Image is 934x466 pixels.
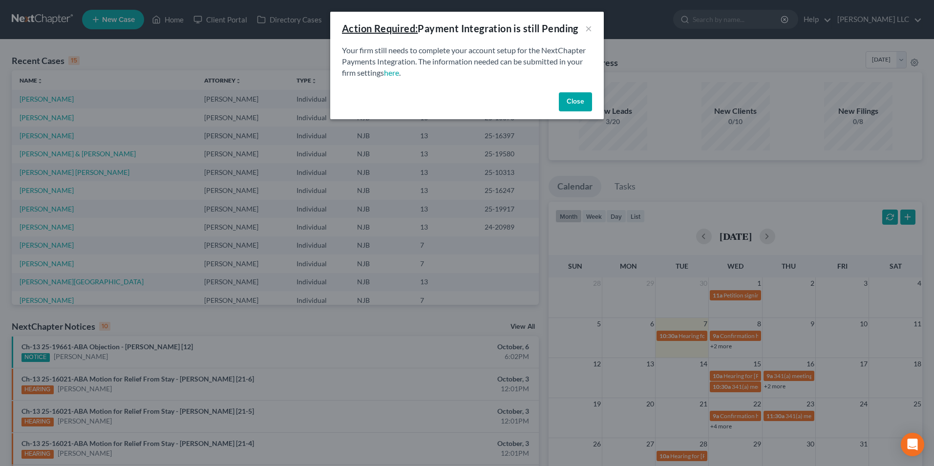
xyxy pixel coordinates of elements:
[384,68,399,77] a: here
[559,92,592,112] button: Close
[342,45,592,79] p: Your firm still needs to complete your account setup for the NextChapter Payments Integration. Th...
[342,21,578,35] div: Payment Integration is still Pending
[585,22,592,34] button: ×
[901,433,924,456] div: Open Intercom Messenger
[342,22,418,34] u: Action Required:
